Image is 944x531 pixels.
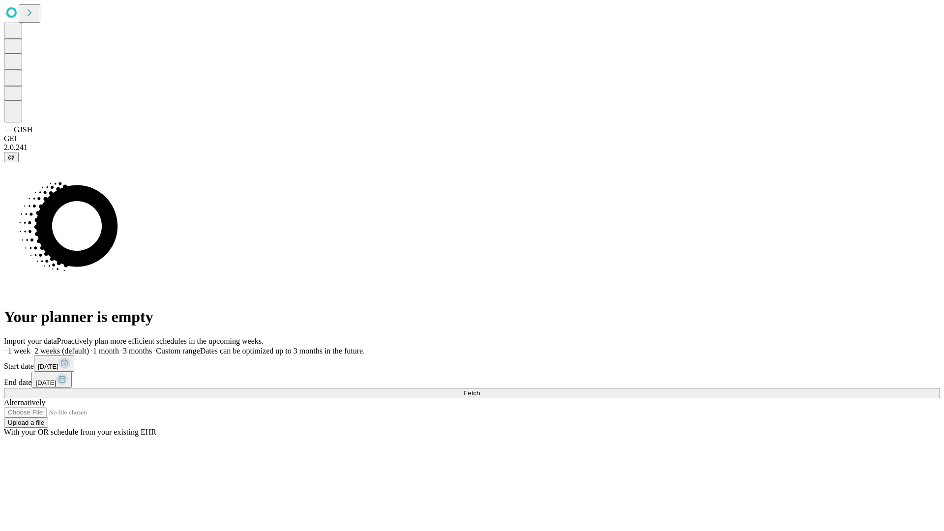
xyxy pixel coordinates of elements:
div: Start date [4,355,940,372]
span: 3 months [123,347,152,355]
span: Alternatively [4,398,45,407]
span: [DATE] [35,379,56,386]
span: [DATE] [38,363,59,370]
span: Proactively plan more efficient schedules in the upcoming weeks. [57,337,264,345]
button: @ [4,152,19,162]
button: [DATE] [31,372,72,388]
span: Fetch [464,389,480,397]
span: Dates can be optimized up to 3 months in the future. [200,347,365,355]
span: 1 month [93,347,119,355]
span: 2 weeks (default) [34,347,89,355]
span: With your OR schedule from your existing EHR [4,428,156,436]
div: GEI [4,134,940,143]
button: Upload a file [4,417,48,428]
span: Custom range [156,347,200,355]
h1: Your planner is empty [4,308,940,326]
span: Import your data [4,337,57,345]
span: GJSH [14,125,32,134]
span: 1 week [8,347,30,355]
div: End date [4,372,940,388]
div: 2.0.241 [4,143,940,152]
span: @ [8,153,15,161]
button: [DATE] [34,355,74,372]
button: Fetch [4,388,940,398]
